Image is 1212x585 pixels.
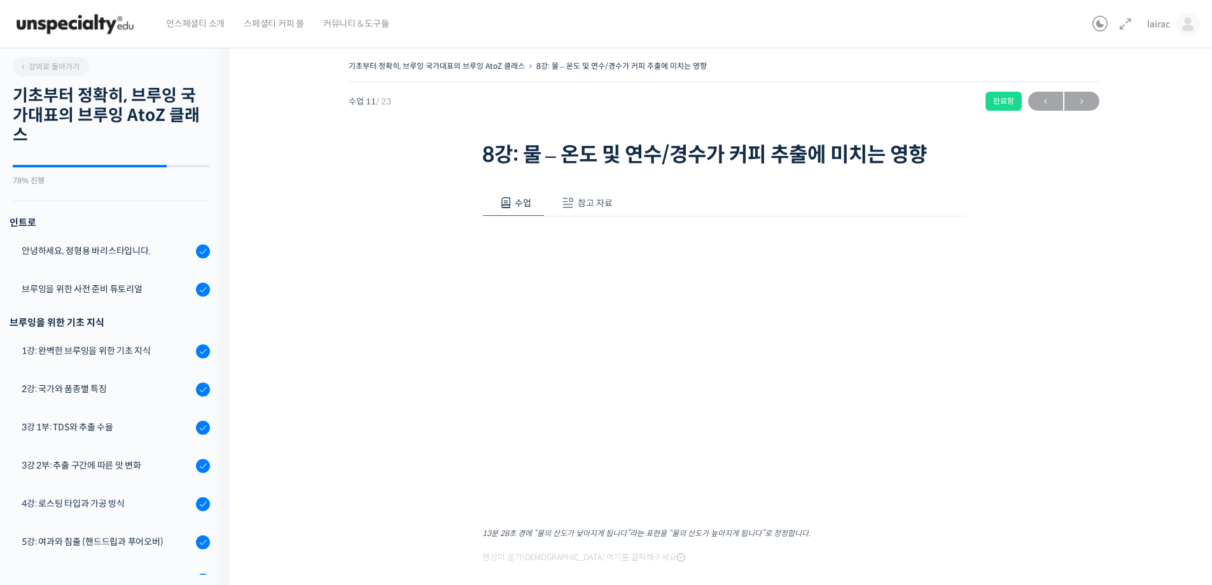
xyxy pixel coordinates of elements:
[22,344,192,358] div: 1강: 완벽한 브루잉을 위한 기초 지식
[10,214,210,231] h3: 인트로
[986,92,1022,111] div: 완료함
[1064,93,1099,110] span: →
[1028,92,1063,111] a: ←이전
[22,244,192,258] div: 안녕하세요, 정형용 바리스타입니다.
[349,97,391,106] span: 수업 11
[1147,18,1170,30] span: lairac
[22,420,192,434] div: 3강 1부: TDS와 추출 수율
[22,458,192,472] div: 3강 2부: 추출 구간에 따른 맛 변화
[19,62,80,71] span: 강의로 돌아가기
[1064,92,1099,111] a: 다음→
[22,282,192,296] div: 브루잉을 위한 사전 준비 튜토리얼
[349,61,525,71] a: 기초부터 정확히, 브루잉 국가대표의 브루잉 AtoZ 클래스
[578,197,613,209] span: 참고 자료
[22,497,192,511] div: 4강: 로스팅 타입과 가공 방식
[22,382,192,396] div: 2강: 국가와 품종별 특징
[13,177,210,185] div: 78% 진행
[1028,93,1063,110] span: ←
[482,553,685,563] span: 영상이 끊기[DEMOGRAPHIC_DATA] 여기를 클릭해주세요
[22,535,192,549] div: 5강: 여과와 침출 (핸드드립과 푸어오버)
[13,86,210,146] h2: 기초부터 정확히, 브루잉 국가대표의 브루잉 AtoZ 클래스
[482,143,966,167] h1: 8강: 물 – 온도 및 연수/경수가 커피 추출에 미치는 영향
[482,528,811,538] sup: 13분 28초 경에 “물의 산도가 낮아지게 됩니다”라는 표현을 “물의 산도가 높아지게 됩니다”로 정정합니다.
[536,61,707,71] a: 8강: 물 – 온도 및 연수/경수가 커피 추출에 미치는 영향
[10,314,210,331] div: 브루잉을 위한 기초 지식
[13,57,89,76] a: 강의로 돌아가기
[515,197,531,209] span: 수업
[376,96,391,107] span: / 23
